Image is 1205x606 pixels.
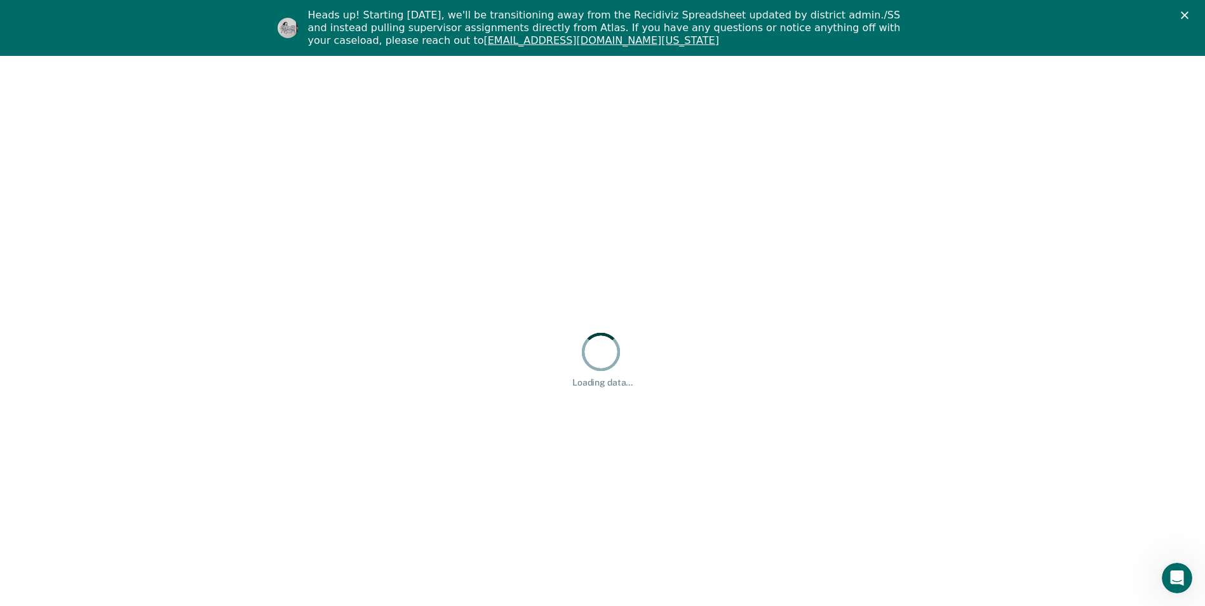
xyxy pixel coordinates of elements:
div: Close [1181,11,1194,19]
div: Loading data... [572,377,633,388]
a: [EMAIL_ADDRESS][DOMAIN_NAME][US_STATE] [483,34,718,46]
iframe: Intercom live chat [1162,563,1192,593]
img: Profile image for Kim [278,18,298,38]
div: Heads up! Starting [DATE], we'll be transitioning away from the Recidiviz Spreadsheet updated by ... [308,9,908,47]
